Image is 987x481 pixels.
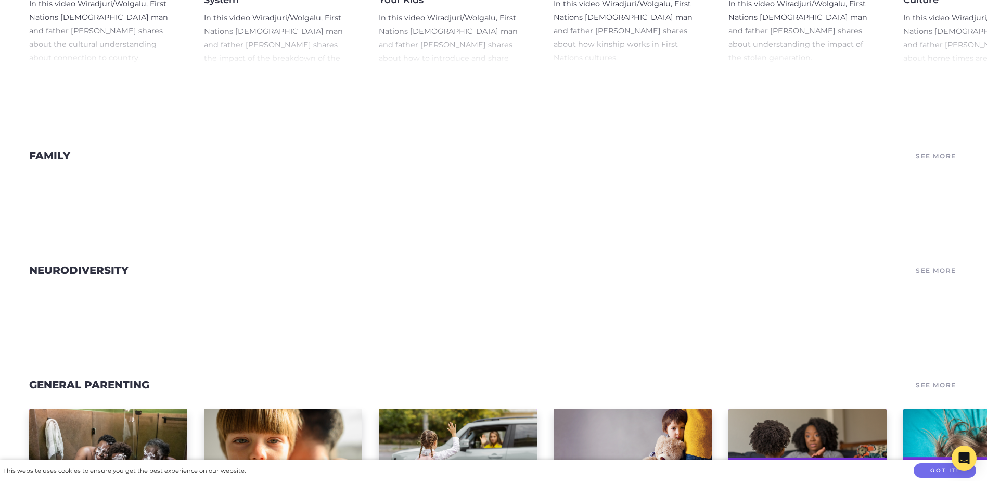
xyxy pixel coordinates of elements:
[3,465,246,476] div: This website uses cookies to ensure you get the best experience on our website.
[914,148,958,163] a: See More
[914,263,958,277] a: See More
[29,149,70,162] a: Family
[379,11,520,79] p: In this video Wiradjuri/Wolgalu, First Nations [DEMOGRAPHIC_DATA] man and father [PERSON_NAME] sh...
[914,463,976,478] button: Got it!
[29,264,129,276] a: Neurodiversity
[914,377,958,392] a: See More
[952,446,977,471] div: Open Intercom Messenger
[204,11,345,79] p: In this video Wiradjuri/Wolgalu, First Nations [DEMOGRAPHIC_DATA] man and father [PERSON_NAME] sh...
[29,378,149,391] a: General Parenting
